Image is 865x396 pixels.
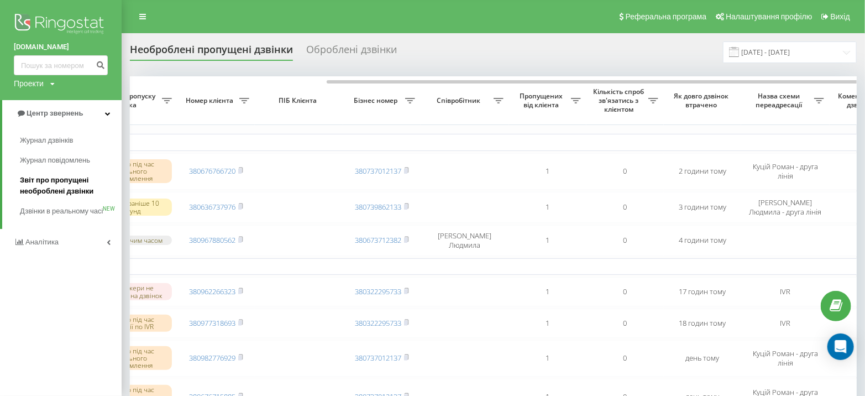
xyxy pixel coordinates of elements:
div: Скинуто під час навігації по IVR [89,315,172,331]
span: Пропущених від клієнта [515,92,571,109]
a: 380739862133 [355,202,401,212]
td: [PERSON_NAME] Людмила - друга лінія [741,192,830,223]
td: 0 [586,225,664,256]
a: Центр звернень [2,100,122,127]
a: 380737012137 [355,166,401,176]
span: Журнал повідомлень [20,155,90,166]
td: 1 [509,277,586,306]
span: Бізнес номер [349,96,405,105]
span: Центр звернень [27,109,83,117]
span: Звіт про пропущені необроблені дзвінки [20,175,116,197]
a: Журнал повідомлень [20,150,122,170]
td: 1 [509,309,586,338]
div: Поза робочим часом [89,236,172,245]
a: 380977318693 [189,318,235,328]
span: Вихід [831,12,850,21]
a: 380982776929 [189,353,235,363]
td: 0 [586,309,664,338]
a: 380636737976 [189,202,235,212]
td: 0 [586,340,664,377]
td: 18 годин тому [664,309,741,338]
span: Аналiтика [25,238,59,246]
td: Куцій Роман - друга лінія [741,153,830,190]
a: 380322295733 [355,286,401,296]
a: Звіт про пропущені необроблені дзвінки [20,170,122,201]
a: [DOMAIN_NAME] [14,41,108,53]
span: Журнал дзвінків [20,135,73,146]
td: 4 години тому [664,225,741,256]
td: 1 [509,153,586,190]
td: 0 [586,192,664,223]
a: 380673712382 [355,235,401,245]
td: [PERSON_NAME] Людмила [421,225,509,256]
span: Реферальна програма [626,12,707,21]
a: 380676766720 [189,166,235,176]
a: 380737012137 [355,353,401,363]
td: IVR [741,309,830,338]
div: Скинуто під час вітального повідомлення [89,159,172,184]
span: Номер клієнта [183,96,239,105]
div: Менеджери не відповіли на дзвінок [89,283,172,300]
td: 0 [586,153,664,190]
div: Скинуто раніше 10 секунд [89,199,172,215]
td: 2 години тому [664,153,741,190]
td: 1 [509,340,586,377]
td: Куцій Роман - друга лінія [741,340,830,377]
a: 380967880562 [189,235,235,245]
span: Як довго дзвінок втрачено [673,92,732,109]
a: Дзвінки в реальному часіNEW [20,201,122,221]
td: 0 [586,277,664,306]
div: Скинуто під час вітального повідомлення [89,346,172,371]
div: Open Intercom Messenger [827,334,854,360]
div: Оброблені дзвінки [306,44,397,61]
input: Пошук за номером [14,55,108,75]
div: Проекти [14,78,44,89]
td: 17 годин тому [664,277,741,306]
span: Кількість спроб зв'язатись з клієнтом [592,87,648,113]
span: Назва схеми переадресації [747,92,814,109]
span: Співробітник [426,96,494,105]
td: IVR [741,277,830,306]
td: 1 [509,192,586,223]
td: 1 [509,225,586,256]
div: Необроблені пропущені дзвінки [130,44,293,61]
img: Ringostat logo [14,11,108,39]
td: 3 години тому [664,192,741,223]
span: Дзвінки в реальному часі [20,206,103,217]
span: ПІБ Клієнта [264,96,334,105]
span: Налаштування профілю [726,12,812,21]
a: 380962266323 [189,286,235,296]
td: день тому [664,340,741,377]
a: 380322295733 [355,318,401,328]
a: Журнал дзвінків [20,131,122,150]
